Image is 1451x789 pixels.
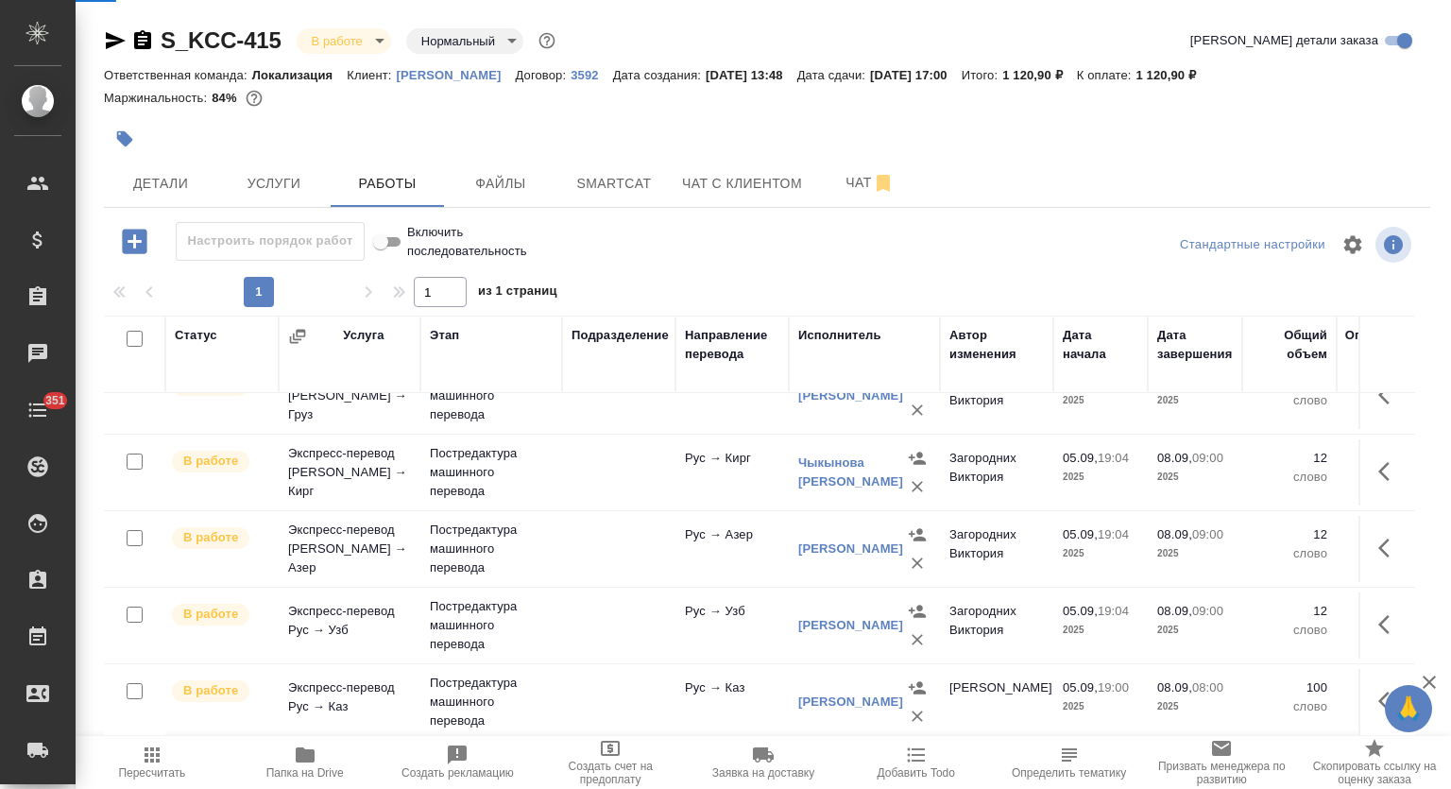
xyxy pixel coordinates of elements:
button: Создать счет на предоплату [534,736,687,789]
div: Услуга [343,326,384,345]
td: Загородних Виктория [940,363,1053,429]
p: 12 [1252,602,1327,621]
p: 05.09, [1063,680,1098,695]
button: Нормальный [416,33,501,49]
button: Удалить [903,549,931,577]
span: Создать счет на предоплату [545,760,675,786]
button: Здесь прячутся важные кнопки [1367,525,1412,571]
p: слово [1252,391,1327,410]
button: В работе [306,33,368,49]
p: слово [1346,468,1441,487]
a: [PERSON_NAME] [798,388,903,403]
span: Настроить таблицу [1330,222,1375,267]
p: 08.09, [1157,527,1192,541]
a: 3592 [571,66,612,82]
button: 106.40 RUB; 0.58 USD; [242,86,266,111]
p: 2025 [1063,544,1138,563]
td: Загородних Виктория [940,439,1053,506]
span: Файлы [455,172,546,196]
p: 2025 [1157,468,1233,487]
p: 12 [1346,525,1441,544]
p: Постредактура машинного перевода [430,521,553,577]
p: В работе [183,681,238,700]
p: Постредактура машинного перевода [430,368,553,424]
p: [PERSON_NAME] [397,68,516,82]
button: Удалить [903,702,931,730]
button: Назначить [903,444,931,472]
td: Экспресс-перевод Рус → Каз [279,669,420,735]
span: Призвать менеджера по развитию [1156,760,1287,786]
p: 84% [212,91,241,105]
button: Здесь прячутся важные кнопки [1367,678,1412,724]
p: 100 [1346,678,1441,697]
td: Экспресс-перевод [PERSON_NAME] → Груз [279,358,420,434]
div: Исполнитель выполняет работу [170,525,269,551]
p: В работе [183,528,238,547]
span: Добавить Todo [878,766,955,780]
a: [PERSON_NAME] [798,541,903,556]
button: Добавить тэг [104,118,145,160]
div: split button [1175,231,1330,260]
button: Удалить [903,472,931,501]
p: 2025 [1063,468,1138,487]
div: Дата завершения [1157,326,1233,364]
td: Экспресс-перевод [PERSON_NAME] → Кирг [279,435,420,510]
span: Чат с клиентом [682,172,802,196]
td: Загородних Виктория [940,592,1053,659]
p: Итого: [962,68,1002,82]
p: Постредактура машинного перевода [430,444,553,501]
div: Дата начала [1063,326,1138,364]
button: 🙏 [1385,685,1432,732]
div: Автор изменения [949,326,1044,364]
p: 19:00 [1098,680,1129,695]
p: 2025 [1157,621,1233,640]
p: 05.09, [1063,527,1098,541]
button: Скопировать ссылку [131,29,154,52]
button: Пересчитать [76,736,229,789]
a: [PERSON_NAME] [798,618,903,632]
td: Рус → Азер [675,516,789,582]
p: 09:00 [1192,451,1223,465]
div: В работе [406,28,523,54]
span: Создать рекламацию [401,766,514,780]
span: Определить тематику [1012,766,1126,780]
p: слово [1252,468,1327,487]
div: В работе [297,28,391,54]
button: Скопировать ссылку на оценку заказа [1298,736,1451,789]
p: 2025 [1063,697,1138,716]
p: слово [1346,621,1441,640]
button: Определить тематику [993,736,1146,789]
button: Заявка на доставку [687,736,840,789]
p: слово [1252,544,1327,563]
span: [PERSON_NAME] детали заказа [1190,31,1378,50]
p: слово [1346,697,1441,716]
button: Добавить работу [109,222,161,261]
p: 2025 [1063,391,1138,410]
p: 2025 [1157,391,1233,410]
p: слово [1252,697,1327,716]
button: Призвать менеджера по развитию [1145,736,1298,789]
p: 1 120,90 ₽ [1135,68,1210,82]
p: 08:00 [1192,680,1223,695]
p: 2025 [1157,697,1233,716]
p: 19:04 [1098,527,1129,541]
button: Здесь прячутся важные кнопки [1367,602,1412,647]
p: 08.09, [1157,451,1192,465]
p: Постредактура машинного перевода [430,674,553,730]
p: 2025 [1157,544,1233,563]
div: Общий объем [1252,326,1327,364]
td: Экспресс-перевод Рус → Узб [279,592,420,659]
span: Пересчитать [118,766,185,780]
p: 09:00 [1192,604,1223,618]
button: Скопировать ссылку для ЯМессенджера [104,29,127,52]
p: 08.09, [1157,680,1192,695]
p: слово [1346,391,1441,410]
p: 12 [1346,449,1441,468]
p: [DATE] 13:48 [706,68,797,82]
div: Статус [175,326,217,345]
p: 2025 [1063,621,1138,640]
button: Назначить [903,521,931,549]
a: [PERSON_NAME] [397,66,516,82]
p: 1 120,90 ₽ [1002,68,1077,82]
div: Исполнитель выполняет работу [170,602,269,627]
